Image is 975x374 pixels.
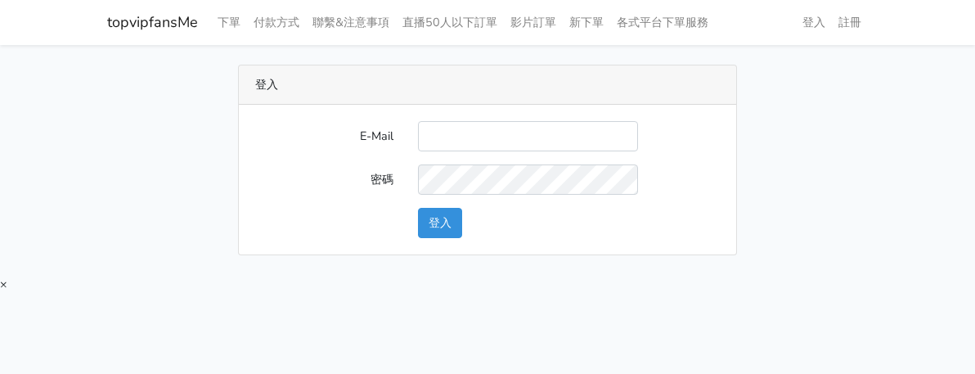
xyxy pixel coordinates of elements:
a: 註冊 [832,7,868,38]
a: 登入 [796,7,832,38]
a: 付款方式 [247,7,306,38]
label: 密碼 [243,164,406,195]
a: topvipfansMe [107,7,198,38]
a: 各式平台下單服務 [610,7,715,38]
label: E-Mail [243,121,406,151]
div: 登入 [239,65,736,105]
a: 新下單 [563,7,610,38]
a: 直播50人以下訂單 [396,7,504,38]
a: 下單 [211,7,247,38]
a: 聯繫&注意事項 [306,7,396,38]
button: 登入 [418,208,462,238]
a: 影片訂單 [504,7,563,38]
